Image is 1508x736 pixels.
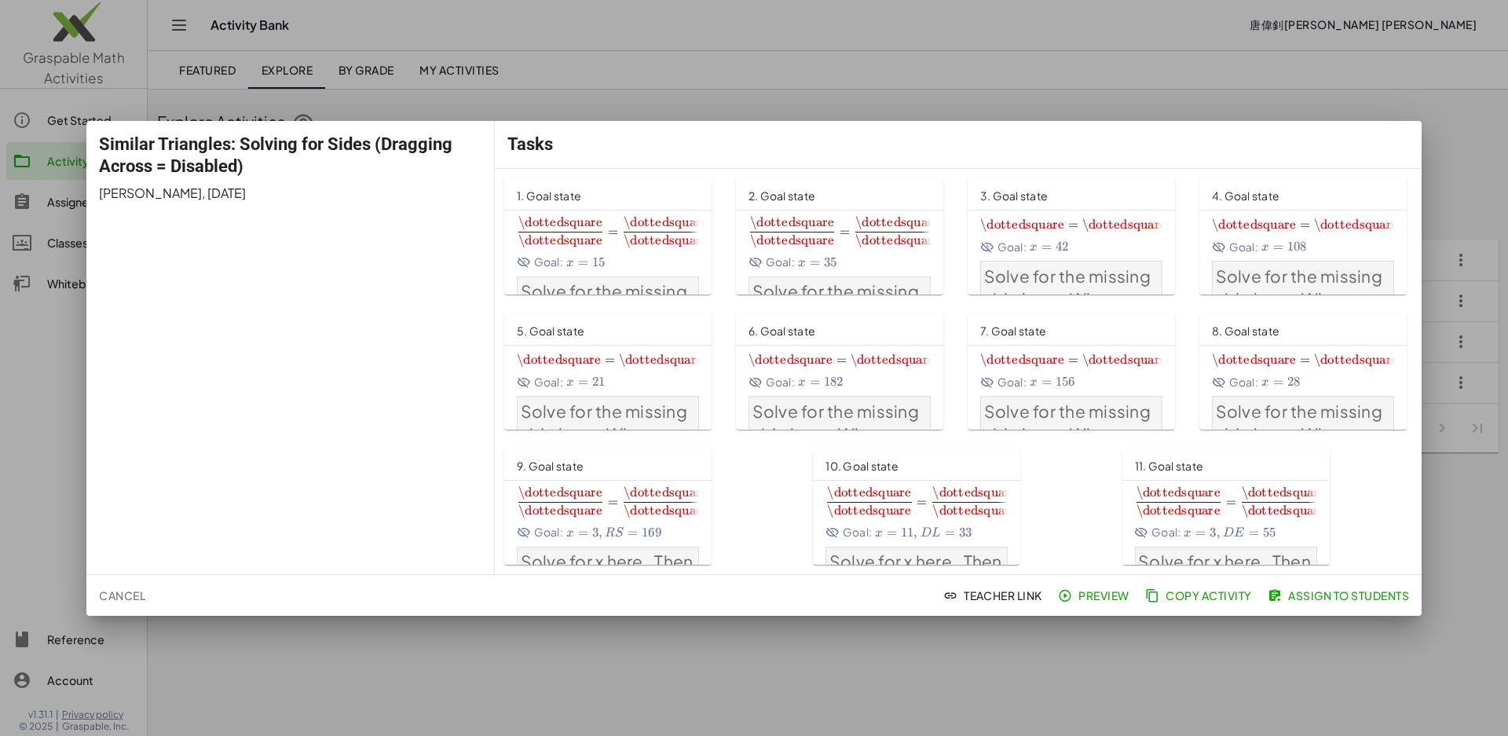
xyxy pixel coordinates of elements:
span: x [875,527,883,540]
span: = [1273,239,1283,254]
span: = [608,494,618,510]
a: 9. Goal stateGoal:Solve for x here. Then find the value of. [504,449,794,565]
button: Preview [1055,581,1136,610]
button: Teacher Link [940,581,1049,610]
h2: Solve for the missing side here. When writing your proportion, use as the variable to represent "?". [752,280,928,420]
span: Goal: [749,374,795,390]
span: Goal: [517,525,563,541]
span: \dottedsquare [518,503,602,518]
span: \dottedsquare [518,214,602,230]
span: ​ [1221,487,1222,506]
span: Goal: [1212,239,1258,255]
span: Goal: [1212,374,1258,390]
h2: Solve for the missing side here. When writing your proportion, use as the variable to represent "?". [752,400,928,540]
h2: Solve for the missing side here. When writing your proportion, use as the variable to represent "?". [984,265,1159,405]
span: \dottedsquare [1242,485,1326,500]
span: = [1249,525,1259,540]
span: 42 [1056,239,1069,254]
span: = [578,254,588,270]
button: Copy Activity [1142,581,1258,610]
span: \dottedsquare [855,233,939,248]
span: = [1195,525,1206,540]
span: L [932,527,941,540]
span: x [798,376,806,389]
span: \dottedsquare [1314,217,1398,233]
div: Tasks [495,121,1422,168]
span: = [578,374,588,390]
span: ​ [834,217,836,236]
span: \dottedsquare [517,352,601,368]
span: Goal: [1135,525,1181,541]
a: 6. Goal stateGoal:Solve for the missing side here. When writing your proportion, useas the variab... [736,313,949,430]
a: 7. Goal stateGoal:Solve for the missing side here. When writing your proportion, useas the variab... [968,313,1180,430]
span: = [1041,239,1052,254]
span: 33 [959,525,972,540]
span: x [798,257,806,269]
i: Goal State is hidden. [517,525,531,540]
span: \dottedsquare [1082,352,1166,368]
span: \dottedsquare [749,352,833,368]
span: RS [605,527,624,540]
span: Goal: [980,239,1027,255]
span: = [578,525,588,540]
span: x [1261,376,1269,389]
button: Assign to Students [1265,581,1415,610]
span: 15 [592,254,606,270]
span: 3 [592,525,598,540]
span: Goal: [825,525,872,541]
span: Assign to Students [1271,588,1409,602]
i: Goal State is hidden. [517,375,531,390]
span: \dottedsquare [624,503,708,518]
span: Teacher Link [946,588,1042,602]
span: \dottedsquare [827,485,911,500]
h2: Solve for the missing side here. When writing your proportion, use as the variable to represent "?". [521,400,696,540]
span: 35 [824,254,837,270]
span: , [598,525,602,540]
h2: Solve for x here. Then find the value of . [521,550,696,597]
span: \dottedsquare [1242,503,1326,518]
span: \dottedsquare [980,352,1064,368]
span: \dottedsquare [750,233,834,248]
span: 5. Goal state [517,324,584,338]
span: x [1030,241,1038,254]
span: Similar Triangles: Solving for Sides (Dragging Across = Disabled) [99,134,452,176]
span: , [1217,525,1221,540]
span: \dottedsquare [932,485,1016,500]
span: 11. Goal state [1135,459,1204,473]
i: Goal State is hidden. [980,240,994,254]
span: = [628,525,638,540]
h2: Solve for x here. Then find the value of [1138,550,1313,597]
i: Goal State is hidden. [749,375,763,390]
i: Goal State is hidden. [1212,375,1226,390]
a: 8. Goal stateGoal:Solve for the missing side here. When writing your proportion, useas the variab... [1199,313,1412,430]
span: Copy Activity [1148,588,1252,602]
span: 8. Goal state [1212,324,1279,338]
h2: Solve for the missing side here. When writing your proportion, use as the variable to represent "?". [984,400,1159,540]
span: 169 [642,525,661,540]
span: x [1261,241,1269,254]
span: ​ [602,487,604,506]
span: 7. Goal state [980,324,1046,338]
span: Preview [1061,588,1129,602]
i: Goal State is hidden. [1135,525,1149,540]
span: ​ [602,217,604,236]
span: 28 [1287,374,1301,390]
span: = [1068,217,1078,233]
span: \dottedsquare [624,233,708,248]
span: 3 [1210,525,1216,540]
span: 11 [901,525,914,540]
span: = [810,374,820,390]
span: 21 [592,374,606,390]
span: = [1041,374,1052,390]
i: Goal State is hidden. [517,255,531,269]
span: , [DATE] [202,185,246,201]
span: \dottedsquare [980,217,1064,233]
span: x [1184,527,1191,540]
span: = [840,224,850,240]
span: \dottedsquare [624,214,708,230]
span: \dottedsquare [851,352,935,368]
span: \dottedsquare [619,352,703,368]
span: \dottedsquare [518,233,602,248]
span: = [1300,352,1310,368]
